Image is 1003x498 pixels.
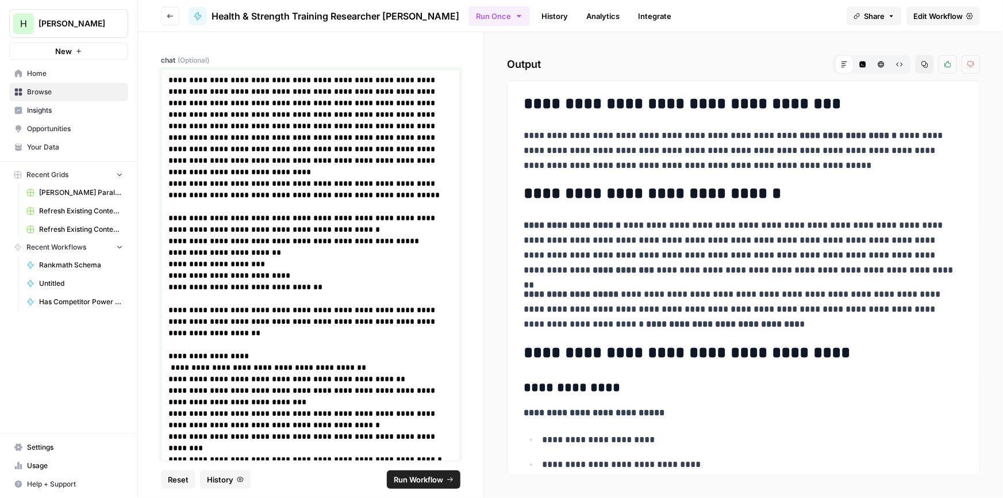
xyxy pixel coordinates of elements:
button: New [9,43,128,60]
a: [PERSON_NAME] Paralegal Grid [21,183,128,202]
a: Browse [9,83,128,101]
a: Edit Workflow [906,7,980,25]
h2: Output [507,55,980,74]
a: Untitled [21,274,128,293]
span: Edit Workflow [913,10,963,22]
span: H [20,17,27,30]
span: Opportunities [27,124,123,134]
span: History [207,474,233,485]
a: Insights [9,101,128,120]
button: Share [847,7,902,25]
span: Reset [168,474,189,485]
span: (Optional) [178,55,209,66]
button: Help + Support [9,475,128,493]
span: Browse [27,87,123,97]
span: Insights [27,105,123,116]
a: Refresh Existing Content Only Based on SERP [21,220,128,239]
span: Share [864,10,885,22]
button: Recent Grids [9,166,128,183]
button: Recent Workflows [9,239,128,256]
span: Your Data [27,142,123,152]
a: Integrate [631,7,678,25]
a: History [535,7,575,25]
button: History [200,470,251,489]
a: Analytics [579,7,627,25]
span: [PERSON_NAME] Paralegal Grid [39,187,123,198]
a: Health & Strength Training Researcher [PERSON_NAME] [189,7,459,25]
a: Usage [9,457,128,475]
span: Refresh Existing Content Only Based on SERP [39,224,123,235]
button: Run Once [468,6,530,26]
a: Your Data [9,138,128,156]
span: Run Workflow [394,474,443,485]
button: Reset [161,470,195,489]
span: Recent Grids [26,170,68,180]
button: Run Workflow [387,470,460,489]
a: Rankmath Schema [21,256,128,274]
span: New [55,45,72,57]
span: Home [27,68,123,79]
span: Recent Workflows [26,242,86,252]
a: Settings [9,438,128,457]
a: Home [9,64,128,83]
span: Health & Strength Training Researcher [PERSON_NAME] [212,9,459,23]
button: Workspace: Hasbrook [9,9,128,38]
span: Rankmath Schema [39,260,123,270]
label: chat [161,55,460,66]
span: Refresh Existing Content [DATE] Deleted AEO, doesn't work now [39,206,123,216]
span: Usage [27,461,123,471]
a: Refresh Existing Content [DATE] Deleted AEO, doesn't work now [21,202,128,220]
a: Has Competitor Power Step on SERPs [21,293,128,311]
span: Help + Support [27,479,123,489]
a: Opportunities [9,120,128,138]
span: [PERSON_NAME] [39,18,108,29]
span: Settings [27,442,123,453]
span: Untitled [39,278,123,289]
span: Has Competitor Power Step on SERPs [39,297,123,307]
